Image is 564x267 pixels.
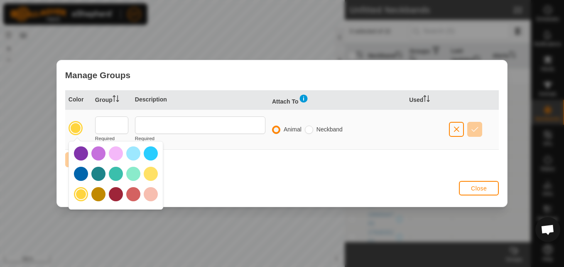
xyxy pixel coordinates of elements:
[471,185,487,192] span: Close
[92,90,132,110] th: Group
[299,94,309,104] img: information
[135,136,154,141] small: Required
[406,90,446,110] th: Used
[459,181,499,195] button: Close
[132,90,269,110] th: Description
[269,90,406,110] th: Attach To
[57,60,507,90] div: Manage Groups
[535,217,560,242] a: Open chat
[65,90,92,110] th: Color
[95,136,115,141] small: Required
[316,126,343,132] label: Neckband
[284,126,302,132] label: Animal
